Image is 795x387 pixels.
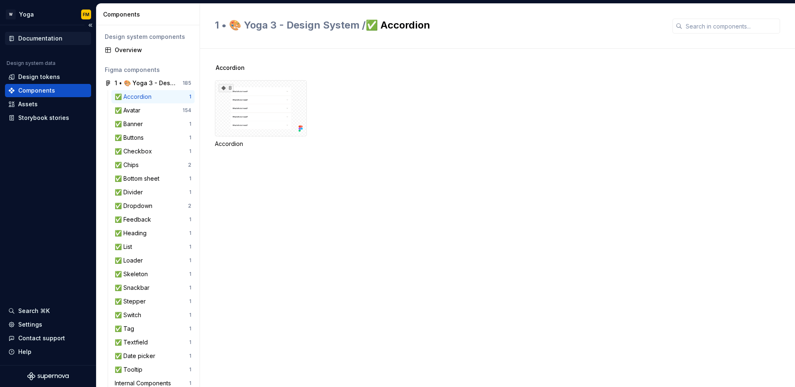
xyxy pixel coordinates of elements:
a: ✅ Chips2 [111,158,195,172]
div: ✅ Feedback [115,215,154,224]
a: ✅ Divider1 [111,186,195,199]
div: W [6,10,16,19]
div: Search ⌘K [18,307,50,315]
div: Assets [18,100,38,108]
div: ✅ Snackbar [115,284,153,292]
div: Yoga [19,10,34,19]
h2: ✅ Accordion [215,19,662,32]
div: ✅ Divider [115,188,146,196]
div: 185 [183,80,191,86]
div: Help [18,348,31,356]
svg: Supernova Logo [27,372,69,380]
a: ✅ Heading1 [111,227,195,240]
div: ✅ Bottom sheet [115,174,163,183]
div: ✅ Stepper [115,297,149,306]
div: ✅ Avatar [115,106,144,115]
div: 2 [188,203,191,209]
div: Components [18,86,55,95]
a: Overview [101,43,195,57]
div: 1 [189,134,191,141]
a: 1 • 🎨 Yoga 3 - Design System185 [101,76,195,90]
div: 8Accordion [215,80,307,148]
div: 1 [189,312,191,318]
div: ✅ Skeleton [115,270,151,278]
div: ✅ Switch [115,311,145,319]
div: Overview [115,46,191,54]
a: ✅ Snackbar1 [111,281,195,294]
a: ✅ Tooltip1 [111,363,195,376]
a: ✅ Bottom sheet1 [111,172,195,185]
span: Accordion [216,64,245,72]
span: 1 • 🎨 Yoga 3 - Design System / [215,19,366,31]
a: Assets [5,98,91,111]
div: 154 [183,107,191,114]
div: 1 [189,244,191,250]
a: ✅ Feedback1 [111,213,195,226]
div: 1 [189,271,191,277]
a: ✅ Checkbox1 [111,145,195,158]
a: ✅ Switch1 [111,308,195,322]
div: 1 [189,298,191,305]
a: ✅ Loader1 [111,254,195,267]
div: ✅ Loader [115,256,146,265]
button: Collapse sidebar [84,19,96,31]
div: Contact support [18,334,65,342]
div: FM [83,11,89,18]
a: ✅ Accordion1 [111,90,195,103]
div: Settings [18,320,42,329]
div: 1 [189,380,191,387]
a: ✅ Banner1 [111,117,195,131]
a: Documentation [5,32,91,45]
div: ✅ Chips [115,161,142,169]
div: 1 [189,148,191,155]
a: Storybook stories [5,111,91,124]
div: ✅ Heading [115,229,150,237]
div: 1 [189,189,191,196]
button: Contact support [5,332,91,345]
div: ✅ Tooltip [115,365,146,374]
button: Help [5,345,91,358]
div: 1 [189,366,191,373]
div: Figma components [105,66,191,74]
a: Components [5,84,91,97]
a: ✅ Dropdown2 [111,199,195,213]
div: 1 [189,175,191,182]
div: ✅ Buttons [115,134,147,142]
div: 1 [189,93,191,100]
div: ✅ Dropdown [115,202,156,210]
a: Settings [5,318,91,331]
div: 1 [189,257,191,264]
div: ✅ Tag [115,325,137,333]
div: 1 [189,216,191,223]
div: Design system components [105,33,191,41]
div: 1 [189,121,191,127]
div: Accordion [215,140,307,148]
div: ✅ List [115,243,135,251]
div: 1 [189,339,191,346]
a: ✅ Buttons1 [111,131,195,144]
a: ✅ Date picker1 [111,349,195,363]
a: Design tokens [5,70,91,84]
div: 1 [189,353,191,359]
div: 8 [219,84,234,92]
button: WYogaFM [2,5,94,23]
div: Storybook stories [18,114,69,122]
div: 1 [189,284,191,291]
div: Design tokens [18,73,60,81]
div: ✅ Date picker [115,352,159,360]
button: Search ⌘K [5,304,91,318]
div: ✅ Textfield [115,338,151,346]
div: Design system data [7,60,55,67]
div: ✅ Checkbox [115,147,155,155]
div: 1 • 🎨 Yoga 3 - Design System [115,79,176,87]
div: Components [103,10,196,19]
a: ✅ Tag1 [111,322,195,335]
div: 2 [188,162,191,168]
div: 1 [189,325,191,332]
div: 1 [189,230,191,236]
a: ✅ Stepper1 [111,295,195,308]
a: ✅ Textfield1 [111,336,195,349]
div: Documentation [18,34,63,43]
a: ✅ List1 [111,240,195,253]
